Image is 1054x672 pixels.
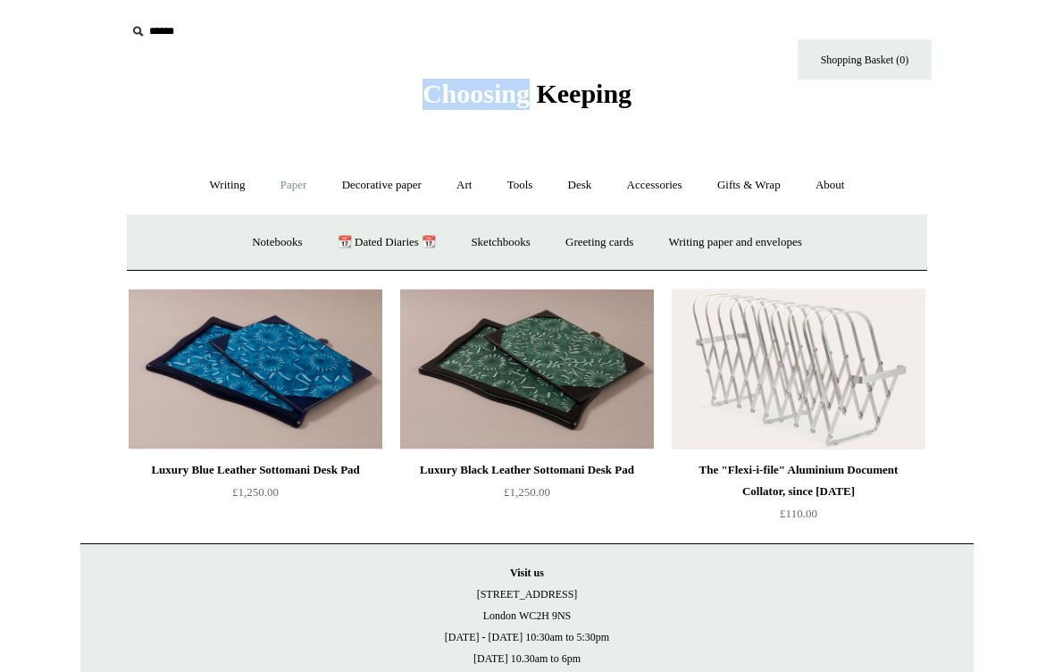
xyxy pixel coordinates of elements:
[672,289,925,449] a: The "Flexi-i-file" Aluminium Document Collator, since 1941 The "Flexi-i-file" Aluminium Document ...
[455,219,546,266] a: Sketchbooks
[611,162,698,209] a: Accessories
[194,162,262,209] a: Writing
[440,162,488,209] a: Art
[236,219,318,266] a: Notebooks
[129,289,382,449] a: Luxury Blue Leather Sottomani Desk Pad Luxury Blue Leather Sottomani Desk Pad
[676,459,921,502] div: The "Flexi-i-file" Aluminium Document Collator, since [DATE]
[552,162,608,209] a: Desk
[798,39,932,80] a: Shopping Basket (0)
[322,219,452,266] a: 📆 Dated Diaries 📆
[405,459,649,481] div: Luxury Black Leather Sottomani Desk Pad
[422,79,632,108] span: Choosing Keeping
[400,459,654,533] a: Luxury Black Leather Sottomani Desk Pad £1,250.00
[701,162,797,209] a: Gifts & Wrap
[400,289,654,449] a: Luxury Black Leather Sottomani Desk Pad Luxury Black Leather Sottomani Desk Pad
[799,162,861,209] a: About
[232,485,279,499] span: £1,250.00
[549,219,649,266] a: Greeting cards
[780,507,817,520] span: £110.00
[133,459,378,481] div: Luxury Blue Leather Sottomani Desk Pad
[653,219,818,266] a: Writing paper and envelopes
[400,289,654,449] img: Luxury Black Leather Sottomani Desk Pad
[491,162,549,209] a: Tools
[510,567,544,579] strong: Visit us
[129,289,382,449] img: Luxury Blue Leather Sottomani Desk Pad
[504,485,550,499] span: £1,250.00
[129,459,382,533] a: Luxury Blue Leather Sottomani Desk Pad £1,250.00
[672,289,925,449] img: The "Flexi-i-file" Aluminium Document Collator, since 1941
[264,162,323,209] a: Paper
[672,459,925,533] a: The "Flexi-i-file" Aluminium Document Collator, since [DATE] £110.00
[326,162,438,209] a: Decorative paper
[422,93,632,105] a: Choosing Keeping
